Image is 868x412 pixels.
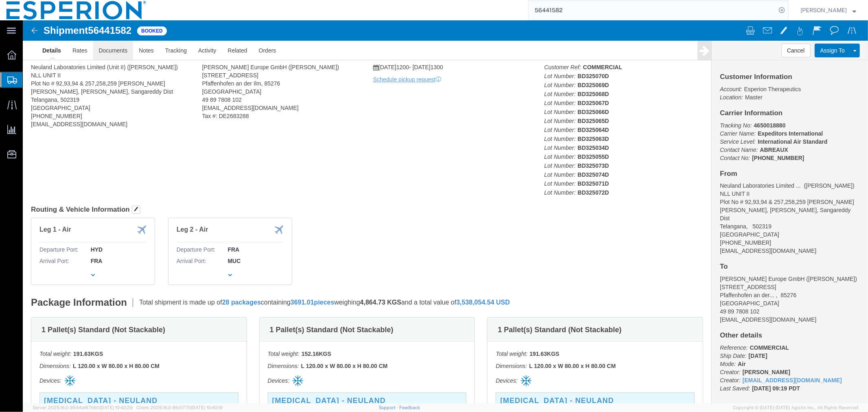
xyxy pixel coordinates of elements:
span: [DATE] 10:42:29 [100,405,133,410]
span: Server: 2025.16.0-9544af67660 [33,405,133,410]
span: [DATE] 10:40:19 [191,405,223,410]
span: Copyright © [DATE]-[DATE] Agistix Inc., All Rights Reserved [733,404,858,411]
input: Search for shipment number, reference number [529,0,776,20]
a: Feedback [399,405,420,410]
iframe: FS Legacy Container [23,20,868,403]
a: Support [379,405,399,410]
button: [PERSON_NAME] [800,5,857,15]
span: Client: 2025.16.0-8fc0770 [136,405,223,410]
span: Alexandra Breaux [800,6,847,15]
